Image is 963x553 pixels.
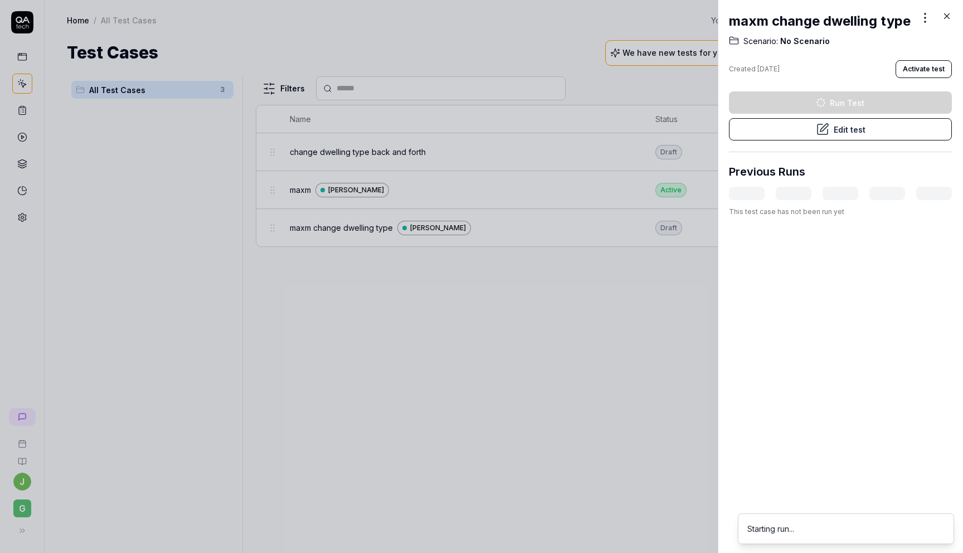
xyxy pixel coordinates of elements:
[743,36,778,47] span: Scenario:
[729,118,952,140] button: Edit test
[729,207,952,217] div: This test case has not been run yet
[747,523,794,535] div: Starting run...
[729,64,780,74] div: Created
[757,65,780,73] time: [DATE]
[778,36,830,47] span: No Scenario
[729,163,805,180] h3: Previous Runs
[729,11,911,31] h2: maxm change dwelling type
[729,91,952,114] button: Run Test
[896,60,952,78] button: Activate test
